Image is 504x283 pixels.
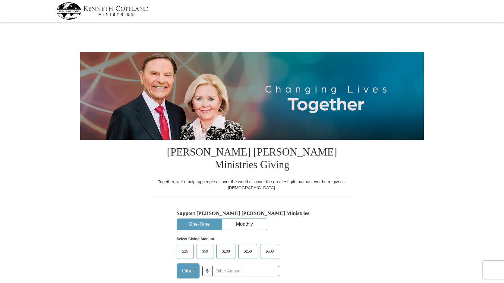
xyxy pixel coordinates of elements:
span: $500 [263,247,277,256]
h5: Support [PERSON_NAME] [PERSON_NAME] Ministries [177,210,327,216]
div: Together, we're helping people all over the world discover the greatest gift that has ever been g... [154,179,350,191]
span: $25 [179,247,191,256]
span: $250 [241,247,255,256]
h1: [PERSON_NAME] [PERSON_NAME] Ministries Giving [154,140,350,179]
button: Monthly [222,219,267,230]
strong: Select Giving Amount [177,237,214,241]
input: Other Amount [212,266,279,276]
span: $ [202,266,213,276]
img: kcm-header-logo.svg [56,2,149,20]
span: Other [179,266,197,275]
span: $50 [199,247,211,256]
button: One-Time [177,219,222,230]
span: $100 [219,247,233,256]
